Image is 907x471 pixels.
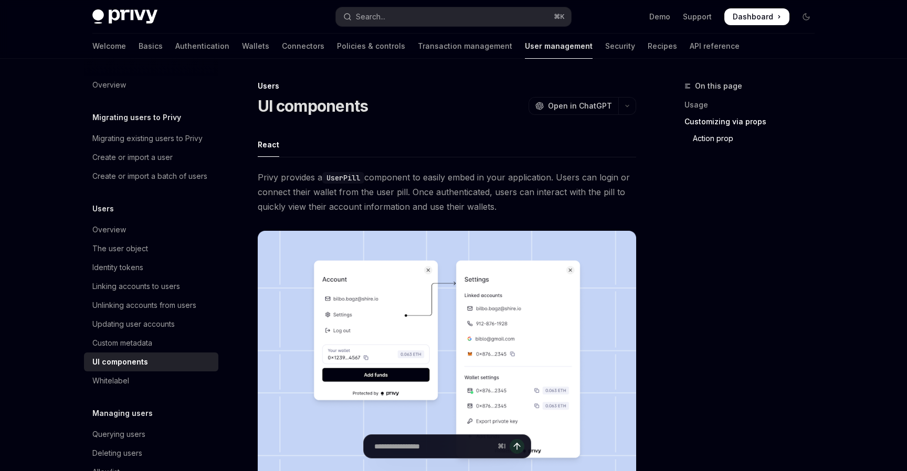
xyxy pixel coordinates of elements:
div: React [258,132,279,157]
a: Support [683,12,712,22]
div: Overview [92,223,126,236]
div: Overview [92,79,126,91]
code: UserPill [322,172,364,184]
div: Querying users [92,428,145,441]
div: Linking accounts to users [92,280,180,293]
a: UI components [84,352,218,371]
span: ⌘ K [554,13,565,21]
a: Identity tokens [84,258,218,277]
input: Ask a question... [374,435,493,458]
a: Authentication [175,34,229,59]
span: Open in ChatGPT [548,101,612,111]
a: Custom metadata [84,334,218,352]
a: Unlinking accounts from users [84,296,218,315]
div: Updating user accounts [92,318,175,330]
div: Unlinking accounts from users [92,299,196,312]
a: Welcome [92,34,126,59]
a: Usage [684,97,823,113]
a: Updating user accounts [84,315,218,334]
a: Wallets [242,34,269,59]
div: Custom metadata [92,337,152,349]
a: Customizing via props [684,113,823,130]
a: Overview [84,220,218,239]
a: Recipes [648,34,677,59]
a: Demo [649,12,670,22]
a: Transaction management [418,34,512,59]
a: Create or import a batch of users [84,167,218,186]
div: Whitelabel [92,374,129,387]
div: Create or import a user [92,151,173,164]
h5: Migrating users to Privy [92,111,181,124]
a: Security [605,34,635,59]
img: dark logo [92,9,157,24]
a: Deleting users [84,444,218,463]
div: Search... [356,10,385,23]
div: Migrating existing users to Privy [92,132,203,145]
button: Open in ChatGPT [529,97,618,115]
a: Overview [84,76,218,94]
h1: UI components [258,97,368,115]
button: Toggle dark mode [798,8,815,25]
a: Connectors [282,34,324,59]
a: Linking accounts to users [84,277,218,296]
h5: Users [92,202,114,215]
div: The user object [92,242,148,255]
div: Deleting users [92,447,142,459]
button: Send message [510,439,524,454]
div: Users [258,81,636,91]
a: User management [525,34,593,59]
a: The user object [84,239,218,258]
a: Migrating existing users to Privy [84,129,218,148]
div: UI components [92,356,148,368]
button: Open search [336,7,571,26]
span: Privy provides a component to easily embed in your application. Users can login or connect their ... [258,170,636,214]
div: Create or import a batch of users [92,170,207,183]
a: Basics [139,34,163,59]
a: Dashboard [724,8,789,25]
span: Dashboard [733,12,773,22]
a: Querying users [84,425,218,444]
a: API reference [690,34,740,59]
span: On this page [695,80,742,92]
h5: Managing users [92,407,153,420]
a: Policies & controls [337,34,405,59]
a: Whitelabel [84,371,218,390]
a: Action prop [684,130,823,147]
div: Identity tokens [92,261,143,274]
a: Create or import a user [84,148,218,167]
